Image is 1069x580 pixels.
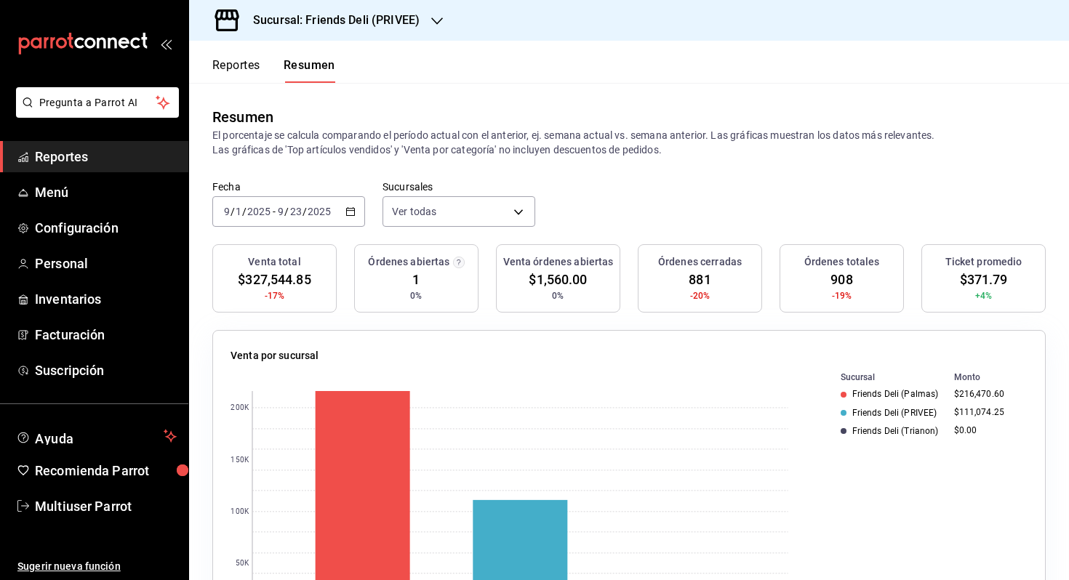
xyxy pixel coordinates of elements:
[841,389,942,399] div: Friends Deli (Palmas)
[841,426,942,436] div: Friends Deli (Trianon)
[241,12,420,29] h3: Sucursal: Friends Deli (PRIVEE)
[35,496,177,516] span: Multiuser Parrot
[960,270,1008,289] span: $371.79
[35,182,177,202] span: Menú
[948,403,1028,422] td: $111,074.25
[690,289,710,302] span: -20%
[273,206,276,217] span: -
[10,105,179,121] a: Pregunta a Parrot AI
[242,206,247,217] span: /
[35,361,177,380] span: Suscripción
[410,289,422,302] span: 0%
[265,289,285,302] span: -17%
[247,206,271,217] input: ----
[39,95,156,110] span: Pregunta a Parrot AI
[412,270,420,289] span: 1
[231,206,235,217] span: /
[231,404,249,412] text: 200K
[841,408,942,418] div: Friends Deli (PRIVEE)
[35,218,177,238] span: Configuración
[235,206,242,217] input: --
[35,289,177,309] span: Inventarios
[35,427,158,445] span: Ayuda
[212,58,335,83] div: navigation tabs
[552,289,564,302] span: 0%
[503,254,614,270] h3: Venta órdenes abiertas
[284,206,289,217] span: /
[689,270,710,289] span: 881
[231,508,249,516] text: 100K
[975,289,992,302] span: +4%
[830,270,852,289] span: 908
[303,206,307,217] span: /
[284,58,335,83] button: Resumen
[383,182,535,192] label: Sucursales
[945,254,1022,270] h3: Ticket promedio
[658,254,742,270] h3: Órdenes cerradas
[948,422,1028,440] td: $0.00
[948,369,1028,385] th: Monto
[529,270,587,289] span: $1,560.00
[368,254,449,270] h3: Órdenes abiertas
[817,369,948,385] th: Sucursal
[223,206,231,217] input: --
[238,270,311,289] span: $327,544.85
[16,87,179,118] button: Pregunta a Parrot AI
[248,254,300,270] h3: Venta total
[307,206,332,217] input: ----
[212,58,260,83] button: Reportes
[392,204,436,219] span: Ver todas
[35,461,177,480] span: Recomienda Parrot
[948,385,1028,403] td: $216,470.60
[35,325,177,345] span: Facturación
[35,147,177,166] span: Reportes
[212,106,273,128] div: Resumen
[17,559,177,574] span: Sugerir nueva función
[236,560,249,568] text: 50K
[35,254,177,273] span: Personal
[160,38,172,49] button: open_drawer_menu
[212,182,365,192] label: Fecha
[277,206,284,217] input: --
[289,206,303,217] input: --
[804,254,880,270] h3: Órdenes totales
[212,128,1046,157] p: El porcentaje se calcula comparando el período actual con el anterior, ej. semana actual vs. sema...
[231,456,249,464] text: 150K
[832,289,852,302] span: -19%
[231,348,319,363] p: Venta por sucursal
